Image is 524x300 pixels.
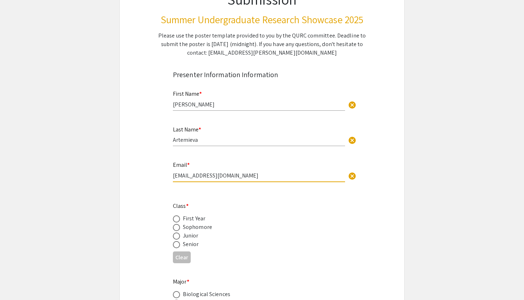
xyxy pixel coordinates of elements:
[5,268,30,295] iframe: Chat
[345,97,359,111] button: Clear
[154,31,370,57] div: Please use the poster template provided to you by the QURC committee. Deadline to submit the post...
[173,278,189,285] mat-label: Major
[173,126,201,133] mat-label: Last Name
[183,223,212,231] div: Sophomore
[183,231,199,240] div: Junior
[183,214,205,223] div: First Year
[173,202,189,210] mat-label: Class
[173,172,345,179] input: Type Here
[183,290,230,299] div: Biological Sciences
[345,133,359,147] button: Clear
[348,136,356,145] span: cancel
[183,240,199,249] div: Senior
[173,161,190,169] mat-label: Email
[173,136,345,144] input: Type Here
[173,90,202,97] mat-label: First Name
[154,14,370,26] h3: Summer Undergraduate Research Showcase 2025
[348,101,356,109] span: cancel
[173,251,191,263] button: Clear
[173,101,345,108] input: Type Here
[348,172,356,180] span: cancel
[345,169,359,183] button: Clear
[173,69,351,80] div: Presenter Information Information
